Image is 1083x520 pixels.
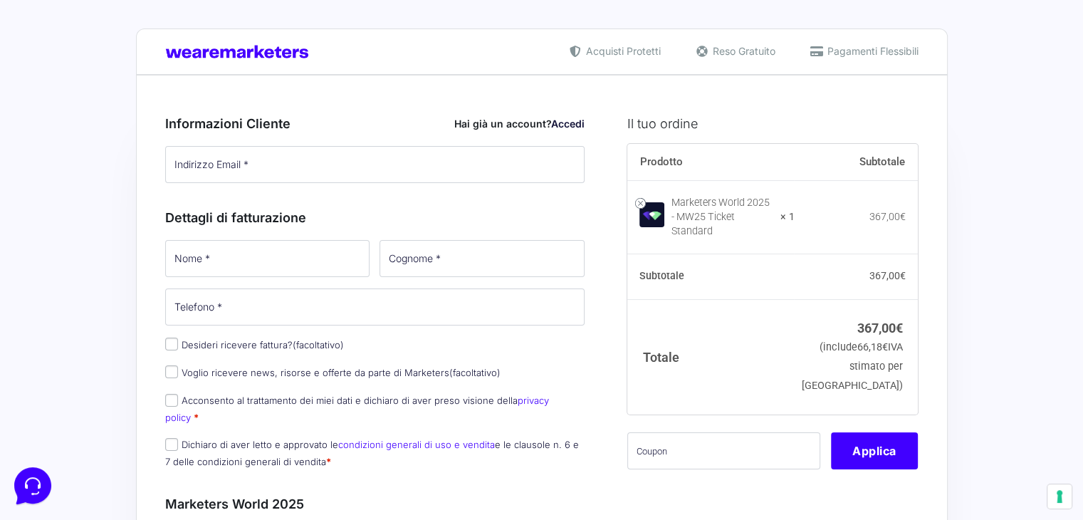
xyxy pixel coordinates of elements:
[709,43,775,58] span: Reso Gratuito
[900,270,906,281] span: €
[219,409,240,422] p: Aiuto
[869,270,906,281] bdi: 367,00
[46,80,74,108] img: dark
[68,80,97,108] img: dark
[165,146,585,183] input: Indirizzo Email *
[380,240,585,277] input: Cognome *
[93,128,210,140] span: Inizia una conversazione
[449,367,501,378] span: (facoltativo)
[896,321,903,336] span: €
[293,339,344,350] span: (facoltativo)
[795,144,919,181] th: Subtotale
[23,80,51,108] img: dark
[165,395,549,422] label: Acconsento al trattamento dei miei dati e dichiaro di aver preso visione della
[165,394,178,407] input: Acconsento al trattamento dei miei dati e dichiaro di aver preso visione dellaprivacy policy
[831,432,918,469] button: Applica
[671,196,771,239] div: Marketers World 2025 - MW25 Ticket Standard
[165,395,549,422] a: privacy policy
[627,432,820,469] input: Coupon
[186,389,273,422] button: Aiuto
[454,116,585,131] div: Hai già un account?
[627,299,795,414] th: Totale
[627,144,795,181] th: Prodotto
[165,494,585,514] h3: Marketers World 2025
[582,43,661,58] span: Acquisti Protetti
[165,439,579,467] label: Dichiaro di aver letto e approvato le e le clausole n. 6 e 7 delle condizioni generali di vendita
[165,338,178,350] input: Desideri ricevere fattura?(facoltativo)
[11,464,54,507] iframe: Customerly Messenger Launcher
[11,11,239,34] h2: Ciao da Marketers 👋
[23,57,121,68] span: Le tue conversazioni
[32,207,233,222] input: Cerca un articolo...
[165,114,585,133] h3: Informazioni Cliente
[11,389,99,422] button: Home
[780,210,795,224] strong: × 1
[627,254,795,300] th: Subtotale
[23,120,262,148] button: Inizia una conversazione
[802,341,903,392] small: (include IVA stimato per [GEOGRAPHIC_DATA])
[165,365,178,378] input: Voglio ricevere news, risorse e offerte da parte di Marketers(facoltativo)
[165,288,585,326] input: Telefono *
[627,114,918,133] h3: Il tuo ordine
[857,321,903,336] bdi: 367,00
[123,409,162,422] p: Messaggi
[1047,484,1072,509] button: Le tue preferenze relative al consenso per le tecnologie di tracciamento
[165,339,344,350] label: Desideri ricevere fattura?
[23,177,111,188] span: Trova una risposta
[551,118,585,130] a: Accedi
[165,208,585,227] h3: Dettagli di fatturazione
[165,438,178,451] input: Dichiaro di aver letto e approvato lecondizioni generali di uso e venditae le clausole n. 6 e 7 d...
[900,211,906,222] span: €
[43,409,67,422] p: Home
[639,202,664,227] img: Marketers World 2025 - MW25 Ticket Standard
[165,367,501,378] label: Voglio ricevere news, risorse e offerte da parte di Marketers
[152,177,262,188] a: Apri Centro Assistenza
[165,240,370,277] input: Nome *
[869,211,906,222] bdi: 367,00
[99,389,187,422] button: Messaggi
[824,43,919,58] span: Pagamenti Flessibili
[882,341,888,353] span: €
[338,439,495,450] a: condizioni generali di uso e vendita
[857,341,888,353] span: 66,18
